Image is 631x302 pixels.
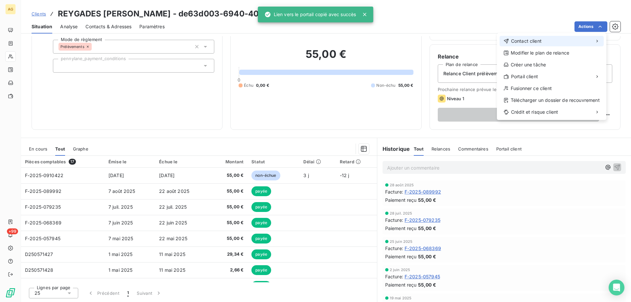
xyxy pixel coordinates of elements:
[511,73,538,80] span: Portail client
[500,83,604,94] div: Fusionner ce client
[497,33,606,120] div: Actions
[500,48,604,58] div: Modifier le plan de relance
[511,38,542,44] span: Contact client
[500,95,604,105] div: Télécharger un dossier de recouvrement
[500,59,604,70] div: Créer une tâche
[511,109,558,115] span: Crédit et risque client
[265,9,356,20] div: Lien vers le portail copié avec succès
